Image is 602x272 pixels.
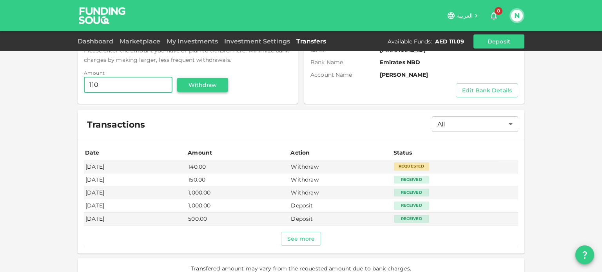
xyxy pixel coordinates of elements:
td: 150.00 [187,173,289,186]
td: 1,000.00 [187,186,289,199]
div: AED 111.09 [435,38,464,45]
span: Emirates NBD [380,58,518,66]
div: Available Funds : [388,38,432,45]
button: Edit Bank Details [456,83,518,97]
td: Withdraw [289,186,392,199]
div: Date [85,148,101,157]
td: Deposit [289,199,392,212]
div: Received [394,215,429,223]
div: Action [290,148,310,157]
td: Withdraw [289,160,392,173]
td: 1,000.00 [187,199,289,212]
td: [DATE] [84,213,187,225]
div: Received [394,189,429,196]
span: [PERSON_NAME] [380,71,518,79]
td: Deposit [289,213,392,225]
td: 500.00 [187,213,289,225]
td: [DATE] [84,173,187,186]
div: Status [393,148,413,157]
td: Withdraw [289,173,392,186]
a: Marketplace [116,38,163,45]
input: amount [84,77,172,93]
button: Deposit [473,34,524,49]
a: Investment Settings [221,38,293,45]
div: Amount [188,148,212,157]
td: [DATE] [84,160,187,173]
span: 0 [495,7,502,15]
button: question [575,245,594,264]
div: Requested [394,162,429,170]
button: N [511,10,523,22]
button: See more [281,232,321,246]
span: Account name [310,71,380,79]
a: Dashboard [78,38,116,45]
span: Bank Name [310,58,380,66]
div: Received [394,202,429,209]
a: My Investments [163,38,221,45]
td: [DATE] [84,186,187,199]
td: [DATE] [84,199,187,212]
button: Withdraw [177,78,228,92]
button: 0 [486,8,502,23]
a: Transfers [293,38,329,45]
td: 140.00 [187,160,289,173]
div: All [432,116,518,132]
span: Transactions [87,119,145,130]
span: العربية [457,12,473,19]
span: Amount [84,70,105,76]
div: Received [394,176,429,184]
